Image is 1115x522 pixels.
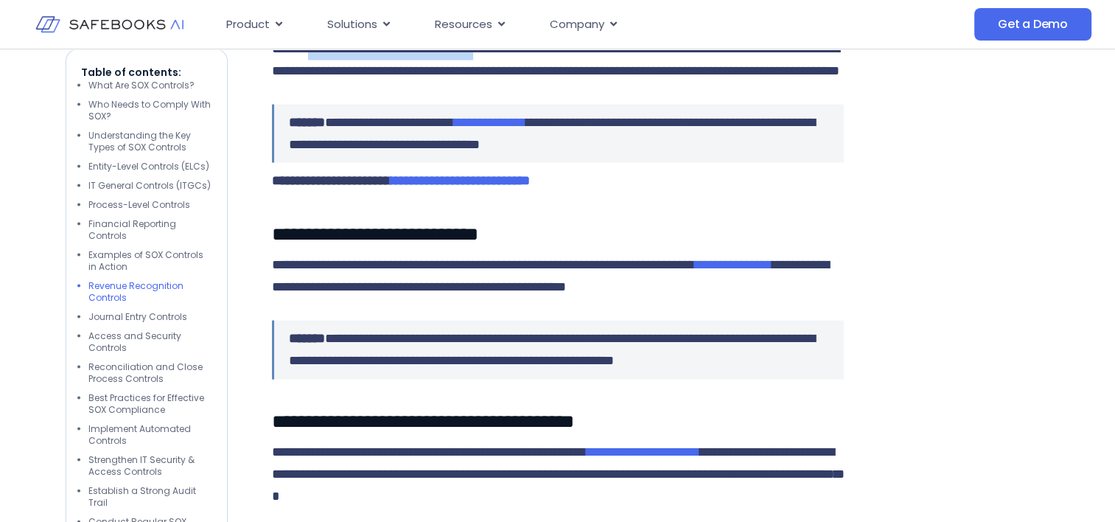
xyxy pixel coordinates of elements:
[435,16,492,33] span: Resources
[88,361,212,385] li: Reconciliation and Close Process Controls
[88,99,212,122] li: Who Needs to Comply With SOX?
[88,485,212,509] li: Establish a Strong Audit Trail
[88,311,212,323] li: Journal Entry Controls
[88,249,212,273] li: Examples of SOX Controls in Action
[88,161,212,173] li: Entity-Level Controls (ELCs)
[88,392,212,416] li: Best Practices for Effective SOX Compliance
[974,8,1091,41] a: Get a Demo
[88,180,212,192] li: IT General Controls (ITGCs)
[226,16,270,33] span: Product
[88,199,212,211] li: Process-Level Controls
[88,330,212,354] li: Access and Security Controls
[88,423,212,447] li: Implement Automated Controls
[88,130,212,153] li: Understanding the Key Types of SOX Controls
[88,280,212,304] li: Revenue Recognition Controls
[214,10,848,39] nav: Menu
[88,218,212,242] li: Financial Reporting Controls
[214,10,848,39] div: Menu Toggle
[81,65,212,80] p: Table of contents:
[88,454,212,478] li: Strengthen IT Security & Access Controls
[998,17,1068,32] span: Get a Demo
[550,16,604,33] span: Company
[88,80,212,91] li: What Are SOX Controls?
[327,16,377,33] span: Solutions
